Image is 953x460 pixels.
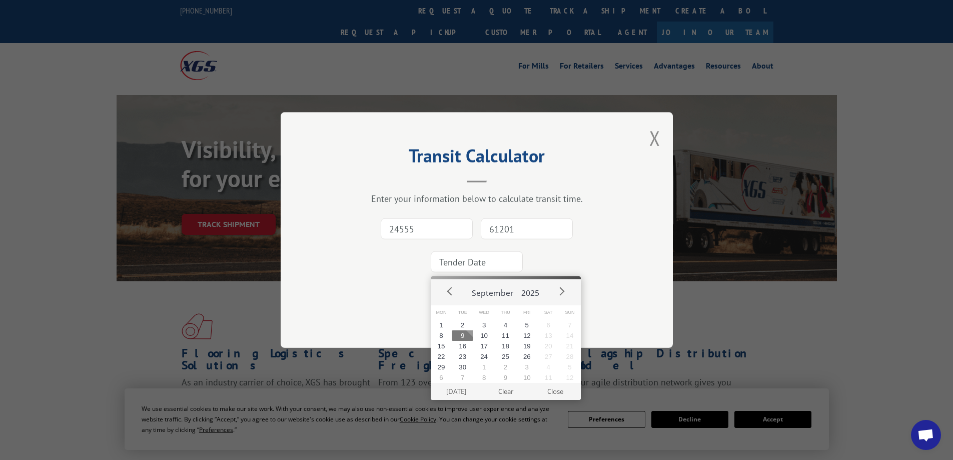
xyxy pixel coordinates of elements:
button: 4 [538,362,559,372]
button: 18 [495,341,516,351]
button: Prev [443,284,458,299]
button: 19 [516,341,538,351]
span: Sun [559,305,581,320]
button: [DATE] [431,383,481,400]
button: 7 [559,320,581,330]
button: 9 [452,330,473,341]
span: Thu [495,305,516,320]
button: 5 [559,362,581,372]
button: Close modal [649,125,660,151]
span: Tue [452,305,473,320]
button: 28 [559,351,581,362]
button: 6 [431,372,452,383]
button: 2025 [517,279,543,302]
span: Mon [431,305,452,320]
button: 7 [452,372,473,383]
button: 26 [516,351,538,362]
button: 12 [516,330,538,341]
button: 15 [431,341,452,351]
button: 6 [538,320,559,330]
button: 12 [559,372,581,383]
button: 3 [473,320,495,330]
button: 5 [516,320,538,330]
span: Wed [473,305,495,320]
button: Next [554,284,569,299]
button: 17 [473,341,495,351]
button: 9 [495,372,516,383]
span: Sat [538,305,559,320]
button: 2 [452,320,473,330]
input: Tender Date [431,251,523,272]
button: 2 [495,362,516,372]
button: 11 [538,372,559,383]
button: 25 [495,351,516,362]
button: 11 [495,330,516,341]
button: 22 [431,351,452,362]
button: 8 [431,330,452,341]
button: 3 [516,362,538,372]
button: 10 [516,372,538,383]
span: Fri [516,305,538,320]
input: Origin Zip [381,218,473,239]
button: 1 [473,362,495,372]
div: Enter your information below to calculate transit time. [331,193,623,204]
button: 8 [473,372,495,383]
button: 14 [559,330,581,341]
button: 20 [538,341,559,351]
button: 30 [452,362,473,372]
button: 1 [431,320,452,330]
button: Clear [481,383,530,400]
input: Dest. Zip [481,218,573,239]
button: 4 [495,320,516,330]
h2: Transit Calculator [331,149,623,168]
div: Open chat [911,420,941,450]
button: 24 [473,351,495,362]
button: 10 [473,330,495,341]
button: Close [530,383,580,400]
button: 23 [452,351,473,362]
button: 27 [538,351,559,362]
button: 21 [559,341,581,351]
button: 13 [538,330,559,341]
button: September [468,279,517,302]
button: 29 [431,362,452,372]
button: 16 [452,341,473,351]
